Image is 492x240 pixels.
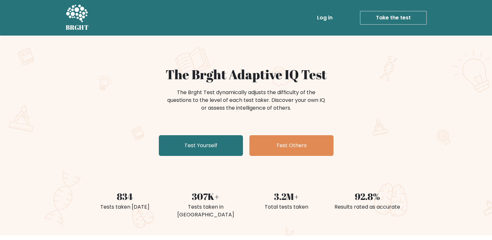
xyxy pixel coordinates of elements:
div: Tests taken [DATE] [88,203,161,211]
div: 92.8% [331,190,404,203]
div: Total tests taken [250,203,323,211]
a: Test Yourself [159,135,243,156]
div: 3.2M+ [250,190,323,203]
div: 307K+ [169,190,242,203]
a: Test Others [249,135,333,156]
h1: The Brght Adaptive IQ Test [88,67,404,82]
div: Results rated as accurate [331,203,404,211]
div: 834 [88,190,161,203]
a: Take the test [360,11,427,25]
h5: BRGHT [66,24,89,31]
div: Tests taken in [GEOGRAPHIC_DATA] [169,203,242,219]
a: Log in [314,11,335,24]
a: BRGHT [66,3,89,33]
div: The Brght Test dynamically adjusts the difficulty of the questions to the level of each test take... [165,89,327,112]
